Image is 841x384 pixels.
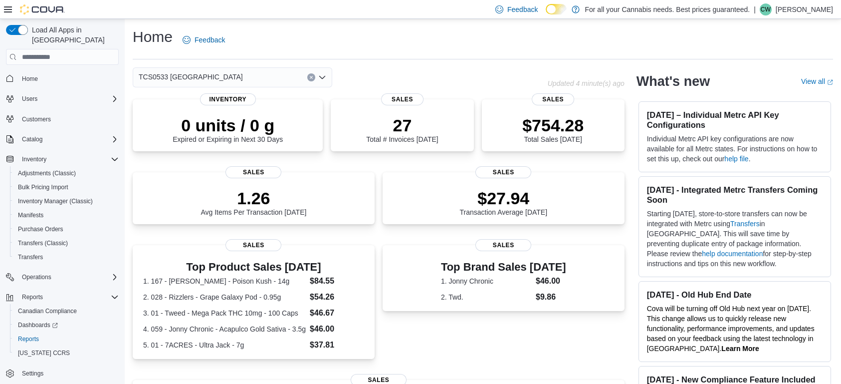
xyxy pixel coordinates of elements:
[475,239,531,251] span: Sales
[143,276,306,286] dt: 1. 167 - [PERSON_NAME] - Poison Kush - 14g
[724,155,748,163] a: help file
[22,293,43,301] span: Reports
[22,135,42,143] span: Catalog
[647,185,823,205] h3: [DATE] - Integrated Metrc Transfers Coming Soon
[536,291,566,303] dd: $9.86
[14,195,97,207] a: Inventory Manager (Classic)
[18,253,43,261] span: Transfers
[459,188,547,216] div: Transaction Average [DATE]
[441,261,566,273] h3: Top Brand Sales [DATE]
[18,307,77,315] span: Canadian Compliance
[18,368,47,380] a: Settings
[18,153,119,165] span: Inventory
[28,25,119,45] span: Load All Apps in [GEOGRAPHIC_DATA]
[18,153,50,165] button: Inventory
[310,275,364,287] dd: $84.55
[310,339,364,351] dd: $37.81
[143,324,306,334] dt: 4. 059 - Jonny Chronic - Acapulco Gold Sativa - 3.5g
[225,239,281,251] span: Sales
[2,112,123,126] button: Customers
[14,319,119,331] span: Dashboards
[754,3,756,15] p: |
[179,30,229,50] a: Feedback
[173,115,283,143] div: Expired or Expiring in Next 30 Days
[702,250,763,258] a: help documentation
[827,79,833,85] svg: External link
[18,291,119,303] span: Reports
[18,291,47,303] button: Reports
[18,93,119,105] span: Users
[22,75,38,83] span: Home
[647,305,815,353] span: Cova will be turning off Old Hub next year on [DATE]. This change allows us to quickly release ne...
[14,181,119,193] span: Bulk Pricing Import
[18,367,119,380] span: Settings
[18,225,63,233] span: Purchase Orders
[760,3,772,15] div: Chris Wood
[10,166,123,180] button: Adjustments (Classic)
[18,239,68,247] span: Transfers (Classic)
[507,4,538,14] span: Feedback
[776,3,833,15] p: [PERSON_NAME]
[441,276,532,286] dt: 1. Jonny Chronic
[522,115,584,135] p: $754.28
[18,133,46,145] button: Catalog
[18,113,119,125] span: Customers
[10,250,123,264] button: Transfers
[18,271,55,283] button: Operations
[18,113,55,125] a: Customers
[10,194,123,208] button: Inventory Manager (Classic)
[721,345,759,353] strong: Learn More
[143,340,306,350] dt: 5. 01 - 7ACRES - Ultra Jack - 7g
[10,332,123,346] button: Reports
[647,209,823,269] p: Starting [DATE], store-to-store transfers can now be integrated with Metrc using in [GEOGRAPHIC_D...
[143,308,306,318] dt: 3. 01 - Tweed - Mega Pack THC 10mg - 100 Caps
[14,333,43,345] a: Reports
[14,305,119,317] span: Canadian Compliance
[20,4,65,14] img: Cova
[307,73,315,81] button: Clear input
[647,134,823,164] p: Individual Metrc API key configurations are now available for all Metrc states. For instructions ...
[14,347,74,359] a: [US_STATE] CCRS
[548,79,625,87] p: Updated 4 minute(s) ago
[546,4,567,14] input: Dark Mode
[18,271,119,283] span: Operations
[10,222,123,236] button: Purchase Orders
[310,307,364,319] dd: $46.67
[14,167,119,179] span: Adjustments (Classic)
[14,237,72,249] a: Transfers (Classic)
[10,346,123,360] button: [US_STATE] CCRS
[22,115,51,123] span: Customers
[22,155,46,163] span: Inventory
[10,208,123,222] button: Manifests
[14,195,119,207] span: Inventory Manager (Classic)
[310,323,364,335] dd: $46.00
[801,77,833,85] a: View allExternal link
[2,92,123,106] button: Users
[441,292,532,302] dt: 2. Twd.
[2,366,123,381] button: Settings
[532,93,575,105] span: Sales
[318,73,326,81] button: Open list of options
[14,305,81,317] a: Canadian Compliance
[18,183,68,191] span: Bulk Pricing Import
[536,275,566,287] dd: $46.00
[459,188,547,208] p: $27.94
[14,223,67,235] a: Purchase Orders
[730,220,760,228] a: Transfers
[636,73,710,89] h2: What's new
[225,166,281,178] span: Sales
[139,71,243,83] span: TCS0533 [GEOGRAPHIC_DATA]
[761,3,771,15] span: CW
[200,93,256,105] span: Inventory
[14,333,119,345] span: Reports
[18,73,42,85] a: Home
[2,270,123,284] button: Operations
[18,197,93,205] span: Inventory Manager (Classic)
[173,115,283,135] p: 0 units / 0 g
[143,292,306,302] dt: 2. 028 - Rizzlers - Grape Galaxy Pod - 0.95g
[2,132,123,146] button: Catalog
[133,27,173,47] h1: Home
[10,180,123,194] button: Bulk Pricing Import
[22,370,43,378] span: Settings
[18,169,76,177] span: Adjustments (Classic)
